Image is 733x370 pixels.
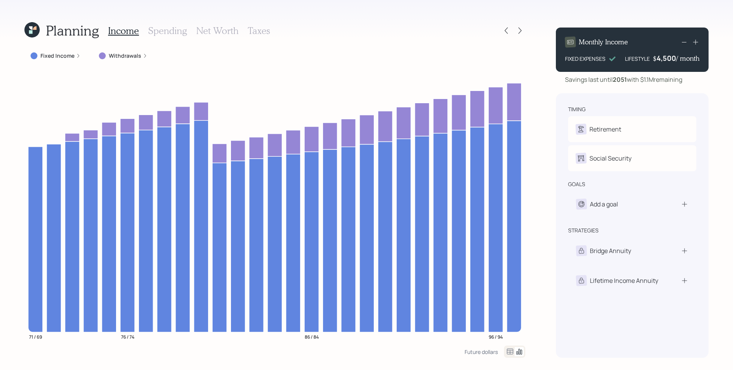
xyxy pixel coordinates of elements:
label: Fixed Income [40,52,74,60]
div: Future dollars [465,348,498,355]
tspan: 86 / 84 [305,333,319,340]
div: 4,500 [657,54,676,63]
h3: Net Worth [196,25,239,36]
div: goals [568,180,585,188]
h4: / month [676,54,699,63]
tspan: 96 / 94 [489,333,503,340]
h3: Taxes [248,25,270,36]
h4: Monthly Income [579,38,628,46]
h3: Income [108,25,139,36]
div: Add a goal [590,200,618,209]
label: Withdrawals [109,52,141,60]
h1: Planning [46,22,99,39]
div: strategies [568,227,599,234]
div: Savings last until with $1.1M remaining [565,75,682,84]
b: 2051 [613,75,627,84]
tspan: 76 / 74 [121,333,134,340]
div: FIXED EXPENSES [565,55,605,63]
h3: Spending [148,25,187,36]
div: Retirement [589,125,621,134]
div: Lifetime Income Annuity [590,276,658,285]
div: Bridge Annuity [590,246,631,255]
h4: $ [653,54,657,63]
div: LIFESTYLE [625,55,650,63]
div: timing [568,105,586,113]
tspan: 71 / 69 [29,333,42,340]
div: Social Security [589,154,631,163]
